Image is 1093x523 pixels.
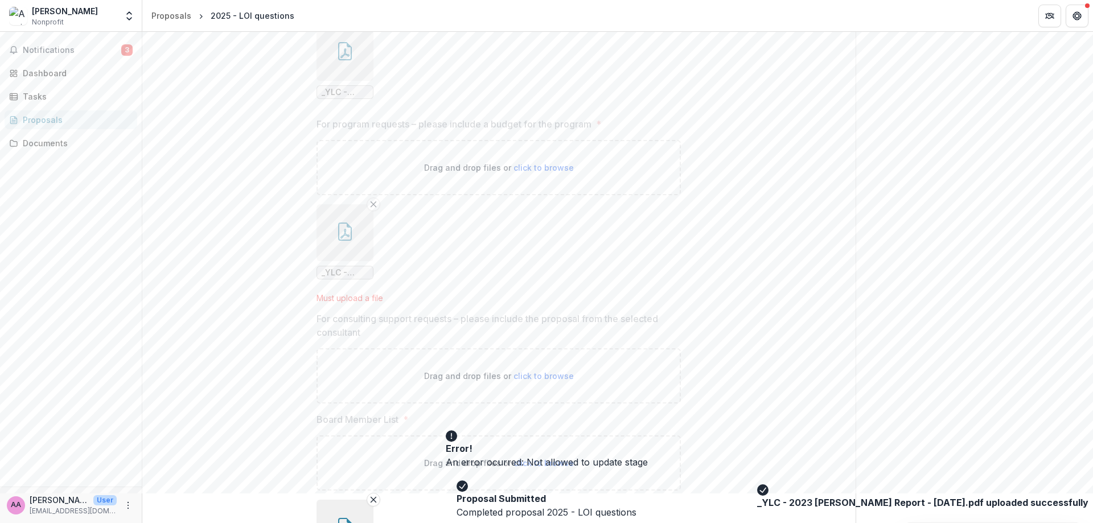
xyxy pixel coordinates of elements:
span: 3 [121,44,133,56]
div: Remove File_YLC - 2023 [PERSON_NAME] Report - [DATE].pdf [317,24,373,99]
div: Must upload a file [317,293,681,303]
p: Board Member List [317,413,398,426]
p: Drag and drop files or [424,162,574,174]
p: For consulting support requests – please include the proposal from the selected consultant [317,312,674,339]
span: click to browse [513,458,574,468]
a: Proposals [5,110,137,129]
span: Nonprofit [32,17,64,27]
span: _YLC - 2023 [PERSON_NAME] Report - [DATE].pdf [322,88,368,97]
div: Tasks [23,90,128,102]
p: [PERSON_NAME] [30,494,89,506]
p: Drag and drop files or [424,370,574,382]
div: Proposals [151,10,191,22]
button: Partners [1038,5,1061,27]
a: Documents [5,134,137,153]
button: Notifications3 [5,41,137,59]
button: Open entity switcher [121,5,137,27]
p: Drag and drop files or [424,457,574,469]
span: _YLC - 2023 [PERSON_NAME] Report - [DATE].pdf [322,268,368,278]
p: For program requests – please include a budget for the program [317,117,591,131]
div: [PERSON_NAME] [32,5,98,17]
span: click to browse [513,163,574,172]
button: More [121,499,135,512]
button: Remove File [367,493,380,506]
div: Proposals [23,114,128,126]
p: [EMAIL_ADDRESS][DOMAIN_NAME] [30,506,117,516]
div: Documents [23,137,128,149]
div: Remove File_YLC - 2023 [PERSON_NAME] Report - [DATE].pdf [317,204,373,279]
a: Proposals [147,7,196,24]
span: Notifications [23,46,121,55]
span: click to browse [513,371,574,381]
div: 2025 - LOI questions [211,10,294,22]
button: Remove File [367,197,380,211]
div: Dashboard [23,67,128,79]
p: User [93,495,117,505]
button: Get Help [1066,5,1088,27]
a: Tasks [5,87,137,106]
nav: breadcrumb [147,7,299,24]
div: Annie Axe [11,501,21,509]
a: Dashboard [5,64,137,83]
img: Annie Test [9,7,27,25]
